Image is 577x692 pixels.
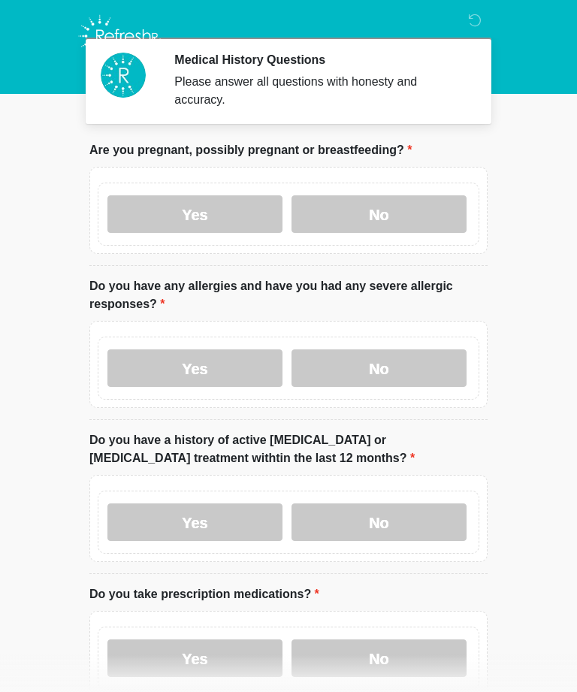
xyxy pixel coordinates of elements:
[101,53,146,98] img: Agent Avatar
[89,585,319,603] label: Do you take prescription medications?
[89,141,412,159] label: Are you pregnant, possibly pregnant or breastfeeding?
[107,349,282,387] label: Yes
[107,639,282,677] label: Yes
[89,277,488,313] label: Do you have any allergies and have you had any severe allergic responses?
[174,73,465,109] div: Please answer all questions with honesty and accuracy.
[292,503,467,541] label: No
[74,11,165,61] img: Refresh RX Logo
[107,503,282,541] label: Yes
[292,349,467,387] label: No
[292,195,467,233] label: No
[292,639,467,677] label: No
[89,431,488,467] label: Do you have a history of active [MEDICAL_DATA] or [MEDICAL_DATA] treatment withtin the last 12 mo...
[107,195,282,233] label: Yes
